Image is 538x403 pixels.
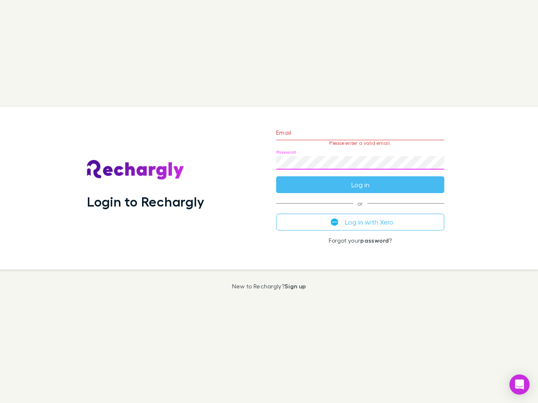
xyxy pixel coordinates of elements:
[276,140,444,146] p: Please enter a valid email.
[331,218,338,226] img: Xero's logo
[87,160,185,180] img: Rechargly's Logo
[87,194,204,209] h1: Login to Rechargly
[276,214,444,230] button: Log in with Xero
[509,374,530,395] div: Open Intercom Messenger
[276,203,444,204] span: or
[276,237,444,244] p: Forgot your ?
[276,176,444,193] button: Log in
[285,283,306,290] a: Sign up
[232,283,306,290] p: New to Rechargly?
[360,237,389,244] a: password
[276,149,296,155] label: Password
